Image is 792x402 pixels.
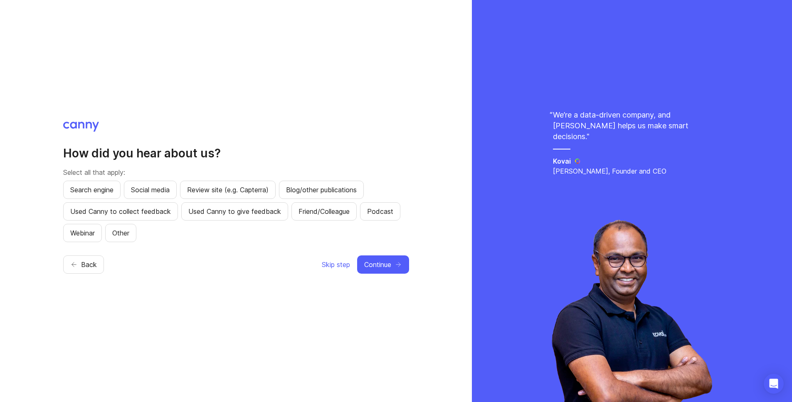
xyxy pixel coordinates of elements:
button: Used Canny to collect feedback [63,202,178,221]
span: Used Canny to collect feedback [70,206,171,216]
span: Review site (e.g. Capterra) [187,185,269,195]
p: [PERSON_NAME], Founder and CEO [553,166,711,176]
button: Continue [357,255,409,274]
span: Webinar [70,228,95,238]
img: saravana-fdffc8c2a6fa09d1791ca03b1e989ae1.webp [552,219,712,402]
span: Back [81,260,97,270]
span: Skip step [322,260,350,270]
button: Skip step [321,255,350,274]
span: Blog/other publications [286,185,357,195]
button: Friend/Colleague [291,202,357,221]
button: Other [105,224,136,242]
button: Social media [124,181,177,199]
p: We’re a data-driven company, and [PERSON_NAME] helps us make smart decisions. " [553,110,711,142]
img: Kovai logo [574,158,581,164]
div: Open Intercom Messenger [764,374,784,394]
button: Used Canny to give feedback [181,202,288,221]
span: Search engine [70,185,113,195]
button: Webinar [63,224,102,242]
span: Podcast [367,206,393,216]
button: Back [63,255,104,274]
img: Canny logo [63,122,99,132]
button: Search engine [63,181,121,199]
button: Review site (e.g. Capterra) [180,181,276,199]
span: Continue [364,260,391,270]
span: Social media [131,185,170,195]
span: Used Canny to give feedback [188,206,281,216]
button: Podcast [360,202,400,221]
button: Blog/other publications [279,181,364,199]
span: Other [112,228,129,238]
p: Select all that apply: [63,167,409,177]
span: Friend/Colleague [299,206,350,216]
h2: How did you hear about us? [63,146,409,161]
h5: Kovai [553,156,571,166]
